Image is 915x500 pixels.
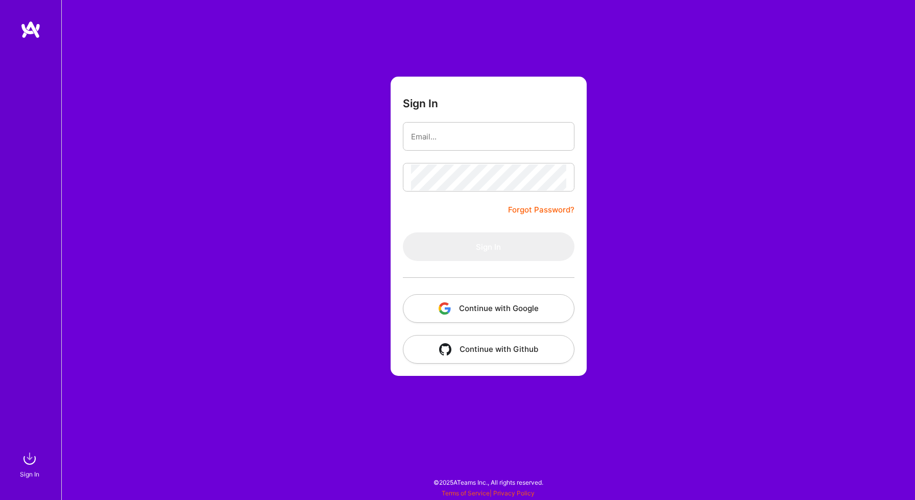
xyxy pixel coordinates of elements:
[21,448,40,480] a: sign inSign In
[403,232,574,261] button: Sign In
[411,124,566,150] input: Email...
[20,20,41,39] img: logo
[508,204,574,216] a: Forgot Password?
[403,335,574,364] button: Continue with Github
[61,469,915,495] div: © 2025 ATeams Inc., All rights reserved.
[442,489,490,497] a: Terms of Service
[403,97,438,110] h3: Sign In
[439,343,451,355] img: icon
[20,469,39,480] div: Sign In
[403,294,574,323] button: Continue with Google
[19,448,40,469] img: sign in
[493,489,535,497] a: Privacy Policy
[442,489,535,497] span: |
[439,302,451,315] img: icon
